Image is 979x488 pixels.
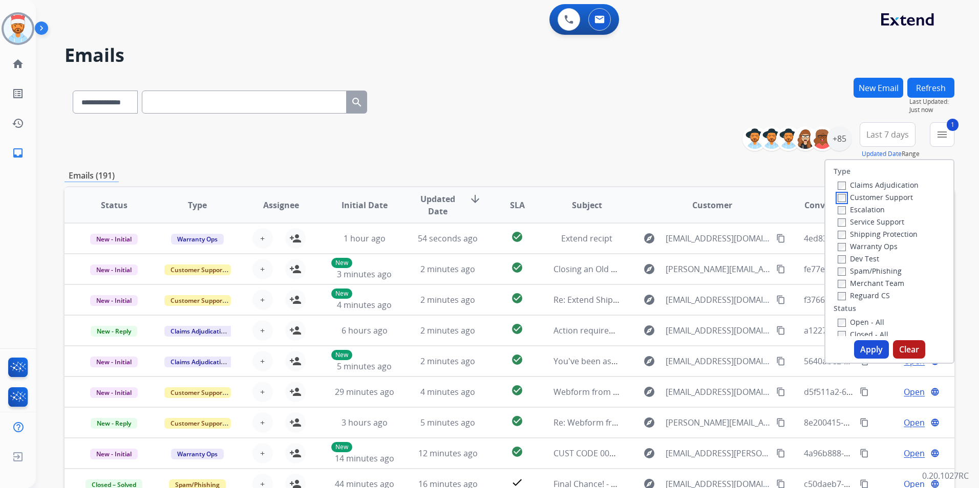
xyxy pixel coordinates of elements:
[415,193,461,217] span: Updated Date
[260,447,265,459] span: +
[164,387,231,398] span: Customer Support
[289,416,302,429] mat-icon: person_add
[342,325,388,336] span: 6 hours ago
[65,169,119,182] p: Emails (191)
[289,355,302,367] mat-icon: person_add
[260,324,265,337] span: +
[838,241,898,251] label: Warranty Ops
[510,199,525,211] span: SLA
[838,278,904,288] label: Merchant Team
[91,418,137,429] span: New - Reply
[804,294,953,305] span: f3766a2e-ef46-4e59-94c6-e4c22f6a8df4
[838,218,846,227] input: Service Support
[860,418,869,427] mat-icon: content_copy
[930,449,940,458] mat-icon: language
[420,386,475,397] span: 4 minutes ago
[776,234,785,243] mat-icon: content_copy
[643,263,655,275] mat-icon: explore
[907,78,954,98] button: Refresh
[65,45,954,65] h2: Emails
[930,387,940,396] mat-icon: language
[252,412,273,433] button: +
[171,449,224,459] span: Warranty Ops
[838,331,846,339] input: Closed - All
[838,317,884,327] label: Open - All
[554,356,876,367] span: You've been assigned a new service order: 46c3cee6-4059-420d-a56e-52b7044237ec
[90,264,138,275] span: New - Initial
[344,233,386,244] span: 1 hour ago
[643,386,655,398] mat-icon: explore
[418,233,478,244] span: 54 seconds ago
[164,295,231,306] span: Customer Support
[838,266,902,276] label: Spam/Phishing
[90,449,138,459] span: New - Initial
[804,325,957,336] span: a1227f95-1007-442b-9b15-0ab392eff859
[804,233,964,244] span: 4ed83a10-4de8-4ea9-ab30-21594d24a09a
[804,263,957,275] span: fe77ecba-9cb7-4f01-be48-b6ec4e31ec88
[666,294,771,306] span: [EMAIL_ADDRESS][DOMAIN_NAME]
[838,268,846,276] input: Spam/Phishing
[643,294,655,306] mat-icon: explore
[860,387,869,396] mat-icon: content_copy
[12,58,24,70] mat-icon: home
[561,233,612,244] span: Extend recipt
[420,325,475,336] span: 2 minutes ago
[90,234,138,245] span: New - Initial
[260,263,265,275] span: +
[643,232,655,245] mat-icon: explore
[252,290,273,310] button: +
[776,264,785,274] mat-icon: content_copy
[420,294,475,305] span: 2 minutes ago
[838,229,918,239] label: Shipping Protection
[904,416,925,429] span: Open
[838,280,846,288] input: Merchant Team
[666,263,771,275] span: [PERSON_NAME][EMAIL_ADDRESS][DOMAIN_NAME]
[838,254,879,263] label: Dev Test
[164,326,235,337] span: Claims Adjudication
[331,289,352,299] p: New
[776,418,785,427] mat-icon: content_copy
[643,324,655,337] mat-icon: explore
[101,199,127,211] span: Status
[289,263,302,275] mat-icon: person_add
[838,292,846,300] input: Reguard CS
[904,447,925,459] span: Open
[554,294,726,305] span: Re: Extend Shipping Protection Confirmation
[289,232,302,245] mat-icon: person_add
[838,291,890,300] label: Reguard CS
[335,386,394,397] span: 29 minutes ago
[893,340,925,359] button: Clear
[164,418,231,429] span: Customer Support
[4,14,32,43] img: avatar
[554,386,785,397] span: Webform from [EMAIL_ADDRESS][DOMAIN_NAME] on [DATE]
[511,292,523,304] mat-icon: check_circle
[922,470,969,482] p: 0.20.1027RC
[164,357,235,367] span: Claims Adjudication
[289,294,302,306] mat-icon: person_add
[420,263,475,275] span: 2 minutes ago
[930,122,954,147] button: 1
[331,442,352,452] p: New
[90,357,138,367] span: New - Initial
[260,355,265,367] span: +
[860,449,869,458] mat-icon: content_copy
[260,232,265,245] span: +
[263,199,299,211] span: Assignee
[838,231,846,239] input: Shipping Protection
[252,228,273,249] button: +
[666,447,771,459] span: [EMAIL_ADDRESS][PERSON_NAME][DOMAIN_NAME]
[572,199,602,211] span: Subject
[252,382,273,402] button: +
[666,416,771,429] span: [PERSON_NAME][EMAIL_ADDRESS][DOMAIN_NAME]
[420,417,475,428] span: 5 minutes ago
[252,259,273,279] button: +
[260,416,265,429] span: +
[838,182,846,190] input: Claims Adjudication
[776,357,785,366] mat-icon: content_copy
[337,269,392,280] span: 3 minutes ago
[930,418,940,427] mat-icon: language
[164,264,231,275] span: Customer Support
[188,199,207,211] span: Type
[909,106,954,114] span: Just now
[838,255,846,263] input: Dev Test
